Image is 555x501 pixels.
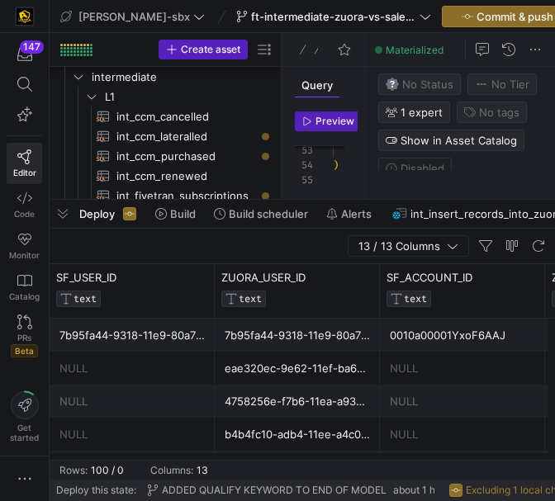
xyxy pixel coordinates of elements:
span: Editor [13,168,36,177]
div: 55 [295,173,313,187]
span: TEXT [239,293,262,305]
span: SF_ACCOUNT_ID [387,271,472,284]
button: Create asset [159,40,248,59]
div: NULL [59,352,205,385]
span: Alerts [341,207,372,220]
span: SF_USER_ID [56,271,116,284]
span: Create asset [181,44,240,55]
button: ADDED QUALIFY KEYWORD TO END OF MODELabout 1 hour ago [143,480,439,501]
span: int_ccm_lateralled​​​​​​​​​​ [116,127,255,146]
div: NULL [390,418,535,451]
span: about 1 hour ago [393,484,470,496]
button: 13 / 13 Columns [348,235,469,257]
span: 13 / 13 Columns [358,239,447,253]
span: [PERSON_NAME]-sbx [78,10,190,23]
div: 7b95fa44-9318-11e9-80a7-0242c0a80017 [59,319,205,352]
button: No tags [457,102,527,123]
button: 147 [7,40,42,69]
span: int_fivetran_subscriptions​​​​​​​​​​ [116,187,255,206]
div: Press SPACE to select this row. [56,87,274,106]
span: Build scheduler [229,207,308,220]
a: https://storage.googleapis.com/y42-prod-data-exchange/images/uAsz27BndGEK0hZWDFeOjoxA7jCwgK9jE472... [7,2,42,31]
button: 1 expert [378,102,450,123]
span: Code [14,209,35,219]
a: Monitor [7,225,42,267]
div: NULL [59,418,205,451]
div: Columns: [150,465,193,476]
div: 0010a00001YxoF6AAJ [390,319,535,352]
span: No Tier [475,78,529,91]
a: int_ccm_lateralled​​​​​​​​​​ [56,126,274,146]
div: 64a16706-fdc4-11e6-9c8a-e5dd8795b63e [59,451,205,484]
button: [PERSON_NAME]-sbx [56,6,209,27]
span: No tags [479,106,519,119]
span: Get started [10,423,39,442]
div: 147 [20,40,44,54]
button: No statusNo Status [378,73,461,95]
button: Getstarted [7,385,42,449]
button: Preview [295,111,360,131]
span: int_ccm_purchased​​​​​​​​​​ [116,147,255,166]
a: int_ccm_cancelled​​​​​​​​​​ [56,106,274,126]
span: int_ccm_renewed​​​​​​​​​​ [116,167,255,186]
button: ft-intermediate-zuora-vs-salesforce-08052025 [232,6,435,27]
span: ft-intermediate-zuora-vs-salesforce-08052025 [251,10,416,23]
div: Press SPACE to select this row. [56,106,274,126]
span: Query [301,80,333,91]
span: Deploy this state: [56,484,136,496]
div: Rows: [59,465,88,476]
span: Show in Asset Catalog [401,134,517,147]
div: Press SPACE to select this row. [56,186,274,206]
a: Catalog [7,267,42,308]
button: Alerts [319,200,379,228]
span: Materialized [386,44,444,56]
a: int_ccm_renewed​​​​​​​​​​ [56,166,274,186]
div: 7b95fa44-9318-11e9-80a7-0242c0a80017 [225,319,370,352]
div: 100 / 0 [91,465,124,476]
button: Build [148,200,203,228]
span: Preview [315,116,354,127]
span: PRs [17,333,31,343]
span: L1 [105,87,272,106]
img: https://storage.googleapis.com/y42-prod-data-exchange/images/uAsz27BndGEK0hZWDFeOjoxA7jCwgK9jE472... [17,8,33,25]
span: Monitor [9,250,40,260]
div: NULL [59,385,205,418]
span: ZUORA_USER_ID [221,271,306,284]
button: Build scheduler [206,200,315,228]
span: int_ccm_cancelled​​​​​​​​​​ [116,107,255,126]
img: No status [386,78,399,91]
a: Editor [7,143,42,184]
div: 4758256e-f7b6-11ea-a935-0242c0a80024 [225,385,370,418]
span: intermediate [92,68,272,87]
button: No tierNo Tier [467,73,537,95]
div: 54 [295,158,313,173]
span: ADDED QUALIFY KEYWORD TO END OF MODEL [162,484,387,496]
div: Press SPACE to select this row. [56,126,274,146]
span: Catalog [9,291,40,301]
div: Press SPACE to select this row. [56,166,274,186]
div: 13 [197,465,208,476]
div: NULL [390,352,535,385]
span: No Status [386,78,453,91]
span: ) [333,158,339,172]
a: PRsBeta [7,308,42,364]
div: 001j0000018z7KDAAY [390,451,535,484]
span: Build [170,207,196,220]
a: Code [7,184,42,225]
div: Press SPACE to select this row. [56,67,274,87]
span: Deploy [79,207,115,220]
span: 1 expert [401,106,443,119]
div: eae320ec-9e62-11ef-ba60-6686a1937452 [225,352,370,385]
span: TEXT [404,293,427,305]
button: Show in Asset Catalog [378,130,524,151]
span: Beta [11,344,38,357]
span: TEXT [74,293,97,305]
img: No tier [475,78,488,91]
div: Press SPACE to select this row. [56,146,274,166]
div: NULL [390,385,535,418]
a: int_fivetran_subscriptions​​​​​​​​​​ [56,186,274,206]
div: NULL [225,451,370,484]
a: int_ccm_purchased​​​​​​​​​​ [56,146,274,166]
div: b4b4fc10-adb4-11ee-a4c0-92067b2f980d [225,418,370,451]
